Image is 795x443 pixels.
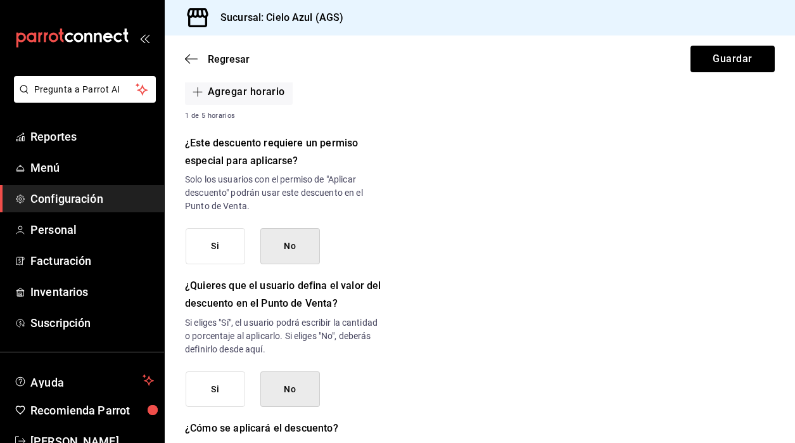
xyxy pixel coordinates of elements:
[34,83,136,96] span: Pregunta a Parrot AI
[260,228,320,264] button: No
[210,10,343,25] h3: Sucursal: Cielo Azul (AGS)
[30,402,154,419] span: Recomienda Parrot
[30,283,154,300] span: Inventarios
[690,46,775,72] button: Guardar
[185,53,250,65] button: Regresar
[30,190,154,207] span: Configuración
[30,373,137,388] span: Ayuda
[14,76,156,103] button: Pregunta a Parrot AI
[30,252,154,269] span: Facturación
[185,79,293,105] button: Agregar horario
[185,420,381,437] h6: ¿Cómo se aplicará el descuento?
[139,33,149,43] button: open_drawer_menu
[185,110,381,122] span: 1 de 5 horarios
[186,228,245,264] button: Si
[185,173,381,213] p: Solo los usuarios con el permiso de "Aplicar descuento" podrán usar este descuento en el Punto de...
[30,159,154,176] span: Menú
[9,92,156,105] a: Pregunta a Parrot AI
[208,53,250,65] span: Regresar
[185,277,381,312] h6: ¿Quieres que el usuario defina el valor del descuento en el Punto de Venta?
[260,371,320,408] button: No
[30,128,154,145] span: Reportes
[185,134,381,170] h6: ¿Este descuento requiere un permiso especial para aplicarse?
[30,221,154,238] span: Personal
[186,371,245,408] button: Si
[30,314,154,331] span: Suscripción
[185,316,381,356] p: Si eliges "Sí", el usuario podrá escribir la cantidad o porcentaje al aplicarlo. Si eliges "No", ...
